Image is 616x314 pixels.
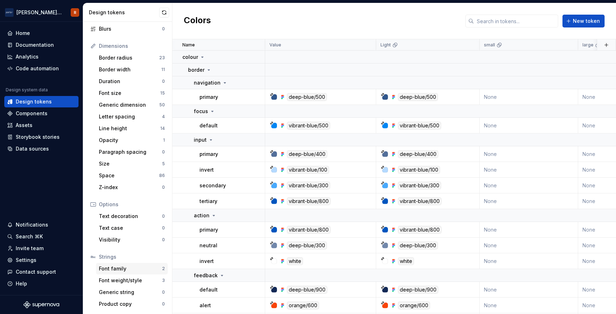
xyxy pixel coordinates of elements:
div: Options [99,201,165,208]
a: Documentation [4,39,79,51]
div: Generic dimension [99,101,159,108]
p: primary [200,93,218,101]
div: R [74,10,76,15]
div: 3 [162,278,165,283]
p: tertiary [200,198,217,205]
p: invert [200,258,214,265]
div: 0 [162,237,165,243]
button: Search ⌘K [4,231,79,242]
p: action [194,212,209,219]
div: Text decoration [99,213,162,220]
img: f0306bc8-3074-41fb-b11c-7d2e8671d5eb.png [5,8,14,17]
div: Z-index [99,184,162,191]
div: Blurs [99,25,162,32]
div: Home [16,30,30,37]
div: deep-blue/500 [287,93,327,101]
td: None [480,298,578,313]
div: deep-blue/300 [398,242,438,249]
div: Border radius [99,54,159,61]
td: None [480,222,578,238]
td: None [480,162,578,178]
a: Visibility0 [96,234,168,245]
div: Invite team [16,245,44,252]
div: Documentation [16,41,54,49]
a: Product copy0 [96,298,168,310]
div: vibrant-blue/800 [287,226,330,234]
div: 11 [161,67,165,72]
p: primary [200,151,218,158]
a: Components [4,108,79,119]
div: Font weight/style [99,277,162,284]
div: Generic string [99,289,162,296]
div: vibrant-blue/800 [398,197,441,205]
div: [PERSON_NAME] Airlines [16,9,62,16]
div: Strings [99,253,165,260]
div: Space [99,172,159,179]
button: Contact support [4,266,79,278]
div: vibrant-blue/500 [398,122,441,130]
a: Border radius23 [96,52,168,64]
div: orange/600 [287,302,319,309]
a: Letter spacing4 [96,111,168,122]
div: Storybook stories [16,133,60,141]
p: Name [182,42,195,48]
div: 0 [162,289,165,295]
div: Design tokens [89,9,159,16]
div: vibrant-blue/100 [287,166,329,174]
a: Font weight/style3 [96,275,168,286]
div: 4 [162,114,165,120]
div: orange/600 [398,302,430,309]
p: Light [380,42,391,48]
a: Size5 [96,158,168,169]
span: New token [573,17,600,25]
p: feedback [194,272,218,279]
div: 50 [159,102,165,108]
button: Notifications [4,219,79,231]
div: Components [16,110,47,117]
svg: Supernova Logo [24,301,59,308]
a: Blurs0 [87,23,168,35]
div: Visibility [99,236,162,243]
p: alert [200,302,211,309]
div: Font family [99,265,162,272]
div: Duration [99,78,162,85]
a: Assets [4,120,79,131]
div: Code automation [16,65,59,72]
div: Size [99,160,162,167]
div: white [398,257,414,265]
div: 0 [162,301,165,307]
div: 14 [160,126,165,131]
p: secondary [200,182,226,189]
div: Help [16,280,27,287]
a: Invite team [4,243,79,254]
div: 15 [160,90,165,96]
div: Design system data [6,87,48,93]
p: large [582,42,594,48]
div: Paragraph spacing [99,148,162,156]
div: deep-blue/300 [287,242,327,249]
div: vibrant-blue/500 [287,122,330,130]
div: 86 [159,173,165,178]
a: Data sources [4,143,79,155]
button: [PERSON_NAME] AirlinesR [1,5,81,20]
td: None [480,253,578,269]
a: Settings [4,254,79,266]
div: 2 [162,266,165,272]
a: Duration0 [96,76,168,87]
td: None [480,118,578,133]
div: 0 [162,225,165,231]
a: Font family2 [96,263,168,274]
td: None [480,193,578,209]
div: vibrant-blue/800 [398,226,441,234]
a: Line height14 [96,123,168,134]
a: Border width11 [96,64,168,75]
div: 0 [162,78,165,84]
p: default [200,286,218,293]
a: Storybook stories [4,131,79,143]
p: input [194,136,207,143]
p: navigation [194,79,221,86]
div: Design tokens [16,98,52,105]
div: Product copy [99,300,162,308]
div: Settings [16,257,36,264]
